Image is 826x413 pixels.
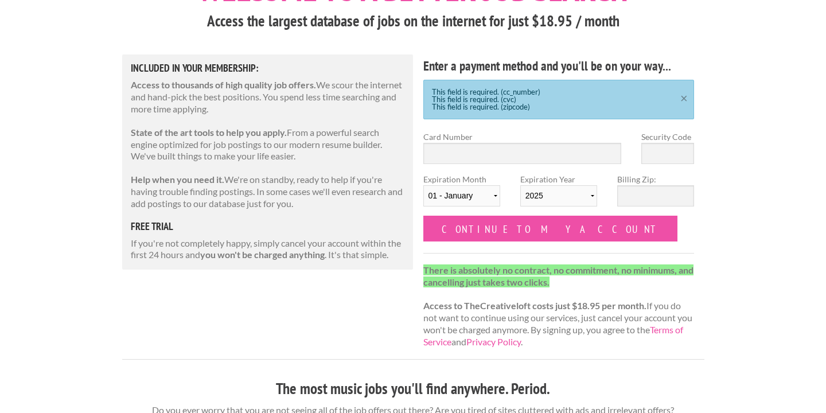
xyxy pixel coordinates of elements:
[520,185,597,206] select: Expiration Year
[131,221,405,232] h5: free trial
[131,237,405,262] p: If you're not completely happy, simply cancel your account within the first 24 hours and . It's t...
[122,378,704,400] h3: The most music jobs you'll find anywhere. Period.
[131,63,405,73] h5: Included in Your Membership:
[122,10,704,32] h3: Access the largest database of jobs on the internet for just $18.95 / month
[466,336,521,347] a: Privacy Policy
[520,173,597,216] label: Expiration Year
[641,131,694,143] label: Security Code
[677,93,691,100] a: ×
[423,185,500,206] select: Expiration Month
[131,127,405,162] p: From a powerful search engine optimized for job postings to our modern resume builder. We've buil...
[131,174,224,185] strong: Help when you need it.
[423,324,683,347] a: Terms of Service
[423,57,695,75] h4: Enter a payment method and you'll be on your way...
[131,174,405,209] p: We're on standby, ready to help if you're having trouble finding postings. In some cases we'll ev...
[423,131,622,143] label: Card Number
[131,79,316,90] strong: Access to thousands of high quality job offers.
[131,127,287,138] strong: State of the art tools to help you apply.
[423,173,500,216] label: Expiration Month
[423,264,695,348] p: If you do not want to continue using our services, just cancel your account you won't be charged ...
[423,80,695,119] div: This field is required. (cc_number) This field is required. (cvc) This field is required. (zipcode)
[200,249,325,260] strong: you won't be charged anything
[423,216,678,241] input: Continue to my account
[423,300,646,311] strong: Access to TheCreativeloft costs just $18.95 per month.
[617,173,694,185] label: Billing Zip:
[131,79,405,115] p: We scour the internet and hand-pick the best positions. You spend less time searching and more ti...
[423,264,693,287] strong: There is absolutely no contract, no commitment, no minimums, and cancelling just takes two clicks.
